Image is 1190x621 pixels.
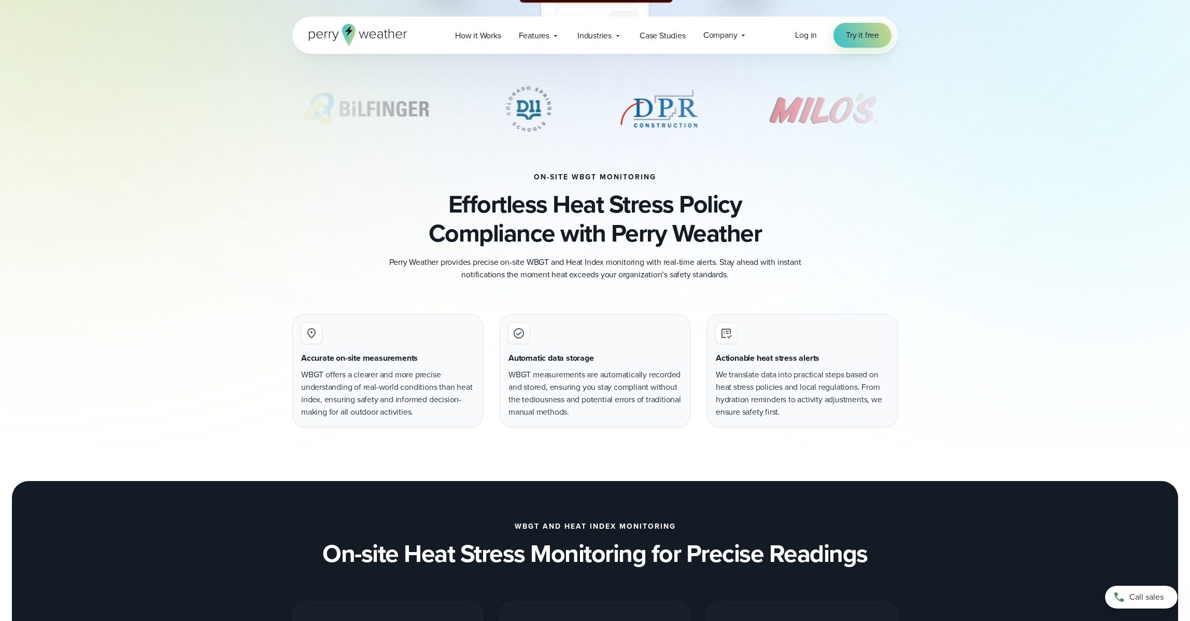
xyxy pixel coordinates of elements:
span: Industries [577,30,612,42]
div: 4 of 7 [750,83,898,135]
h2: on-site wbgt monitoring [534,173,656,181]
img: Milos.svg [750,83,898,135]
img: DPR-Construction.svg [618,83,701,135]
a: Log in [795,29,817,41]
span: Company [703,29,738,41]
p: Perry Weather provides precise on-site WBGT and Heat Index monitoring with real-time alerts. Stay... [388,256,802,281]
a: Try it free [833,23,891,48]
a: How it Works [446,25,510,46]
h3: Effortless Heat Stress Policy Compliance with Perry Weather [292,190,898,248]
h3: Actionable heat stress alerts [716,352,819,364]
div: 2 of 7 [489,83,568,135]
div: 3 of 7 [618,83,701,135]
a: Call sales [1105,586,1178,609]
div: 1 of 7 [292,83,440,135]
h2: WBGT and Heat Index Monitoring [515,523,676,531]
span: Try it free [846,29,879,41]
img: Bilfinger.svg [292,83,440,135]
img: Colorado-Springs-School-District.svg [489,83,568,135]
h3: On-site Heat Stress Monitoring for Precise Readings [322,539,868,568]
span: Features [519,30,549,42]
a: Case Studies [631,25,695,46]
p: WBGT measurements are automatically recorded and stored, ensuring you stay compliant without the ... [508,369,682,418]
h3: Accurate on-site measurements [301,352,418,364]
p: WBGT offers a clearer and more precise understanding of real-world conditions than heat index, en... [301,369,474,418]
h3: Automatic data storage [508,352,594,364]
span: Case Studies [640,30,686,42]
span: How it Works [455,30,501,42]
span: Call sales [1129,591,1164,603]
div: slideshow [292,83,898,140]
p: We translate data into practical steps based on heat stress policies and local regulations. From ... [716,369,889,418]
